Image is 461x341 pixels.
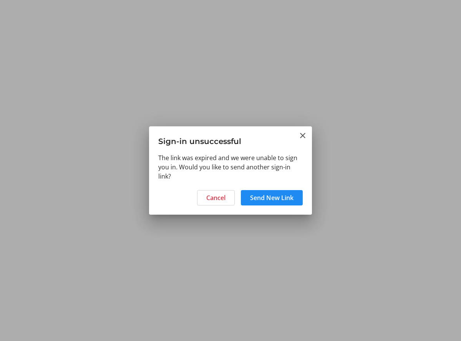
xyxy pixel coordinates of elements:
h3: Sign-in unsuccessful [149,126,312,153]
div: The link was expired and we were unable to sign you in. Would you like to send another sign-in link? [149,153,312,185]
span: Cancel [206,193,226,202]
span: Send New Link [250,193,294,202]
button: Send New Link [241,190,303,205]
button: Close [298,131,307,140]
button: Cancel [197,190,235,205]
